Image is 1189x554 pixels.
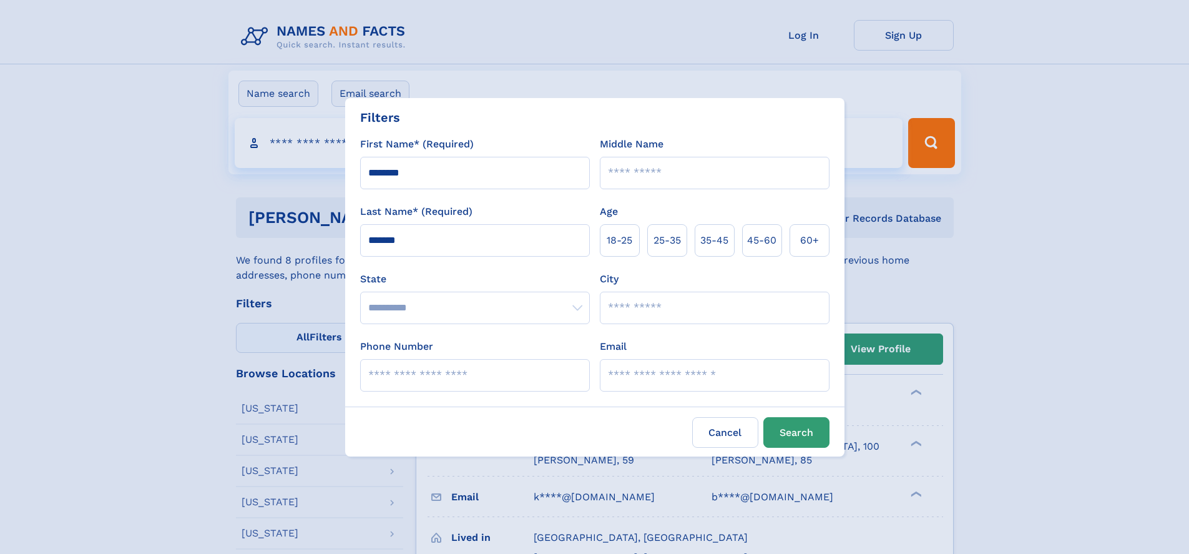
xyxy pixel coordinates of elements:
[800,233,819,248] span: 60+
[600,339,627,354] label: Email
[360,108,400,127] div: Filters
[600,204,618,219] label: Age
[700,233,728,248] span: 35‑45
[692,417,758,448] label: Cancel
[653,233,681,248] span: 25‑35
[360,204,472,219] label: Last Name* (Required)
[747,233,776,248] span: 45‑60
[600,137,663,152] label: Middle Name
[763,417,829,448] button: Search
[360,137,474,152] label: First Name* (Required)
[360,272,590,287] label: State
[607,233,632,248] span: 18‑25
[600,272,619,287] label: City
[360,339,433,354] label: Phone Number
